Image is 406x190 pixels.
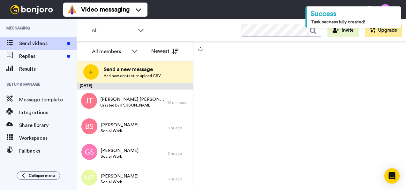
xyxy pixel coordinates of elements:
span: [PERSON_NAME] [PERSON_NAME] [100,96,164,103]
span: Social Work [101,154,139,159]
span: [PERSON_NAME] [101,173,139,179]
span: All [92,27,134,35]
span: Social Work [101,179,139,185]
div: 3 hr ago [168,177,190,182]
span: Results [19,65,77,73]
div: 3 hr ago [168,125,190,131]
span: Social Work [101,128,139,133]
span: Created by [PERSON_NAME] [100,103,164,108]
button: Newest [147,45,183,58]
button: Collapse menu [17,171,60,180]
span: Send videos [19,40,64,47]
span: Add new contact or upload CSV [104,73,161,78]
img: bj-logo-header-white.svg [8,5,56,14]
div: All members [92,48,128,55]
img: gs.png [81,144,97,160]
div: Task successfully created! [311,19,397,25]
span: Integrations [19,109,77,116]
img: jt.png [81,93,97,109]
button: Invite [327,24,359,37]
div: 3 hr ago [168,151,190,156]
span: Message template [19,96,77,104]
img: bs.png [81,118,97,134]
span: [PERSON_NAME] [101,147,139,154]
div: Success [311,9,397,19]
div: [DATE] [77,83,193,90]
span: Share library [19,122,77,129]
span: [PERSON_NAME] [101,122,139,128]
img: vm-color.svg [67,4,77,15]
div: 13 min ago [168,100,190,105]
span: Fallbacks [19,147,77,155]
span: Replies [19,52,64,60]
button: Upgrade [365,24,402,37]
span: Workspaces [19,134,77,142]
img: hf.png [81,170,97,186]
span: Send a new message [104,66,161,73]
div: Open Intercom Messenger [384,168,400,184]
span: Collapse menu [29,173,55,178]
span: Video messaging [81,5,130,14]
